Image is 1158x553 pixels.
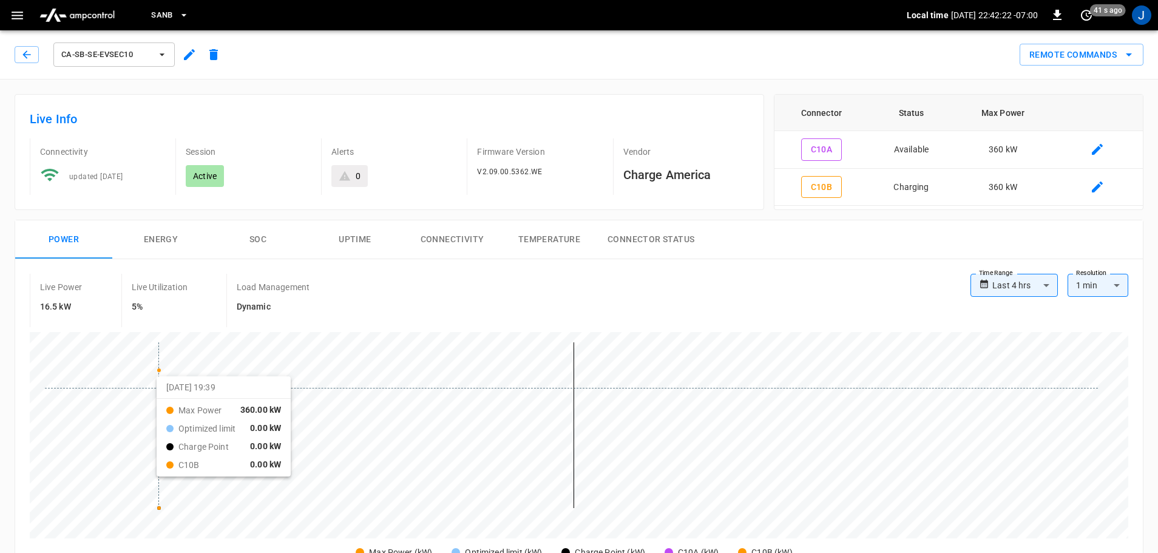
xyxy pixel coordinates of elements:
span: V2.09.00.5362.WE [477,168,542,176]
th: Status [868,95,954,131]
label: Resolution [1076,268,1106,278]
div: Last 4 hrs [992,274,1058,297]
span: updated [DATE] [69,172,123,181]
span: 41 s ago [1090,4,1126,16]
button: set refresh interval [1077,5,1096,25]
div: 0 [356,170,361,182]
span: SanB [151,8,173,22]
button: C10A [801,138,842,161]
div: profile-icon [1132,5,1151,25]
p: Load Management [237,281,310,293]
button: Connectivity [404,220,501,259]
button: Temperature [501,220,598,259]
p: Firmware Version [477,146,603,158]
td: Available [868,131,954,169]
button: SanB [146,4,194,27]
label: Time Range [979,268,1013,278]
button: Power [15,220,112,259]
p: [DATE] 22:42:22 -07:00 [951,9,1038,21]
p: Vendor [623,146,749,158]
button: Uptime [306,220,404,259]
td: 360 kW [954,169,1052,206]
h6: 16.5 kW [40,300,83,314]
button: SOC [209,220,306,259]
img: ampcontrol.io logo [35,4,120,27]
button: Connector Status [598,220,704,259]
h6: Charge America [623,165,749,185]
p: Connectivity [40,146,166,158]
span: ca-sb-se-evseC10 [61,48,151,62]
div: 1 min [1068,274,1128,297]
table: connector table [774,95,1143,206]
p: Local time [907,9,949,21]
button: Remote Commands [1020,44,1143,66]
button: C10B [801,176,842,198]
p: Alerts [331,146,457,158]
button: ca-sb-se-evseC10 [53,42,175,67]
div: remote commands options [1020,44,1143,66]
h6: 5% [132,300,188,314]
button: Energy [112,220,209,259]
p: Live Power [40,281,83,293]
p: Active [193,170,217,182]
th: Connector [774,95,868,131]
td: 360 kW [954,131,1052,169]
h6: Live Info [30,109,749,129]
h6: Dynamic [237,300,310,314]
th: Max Power [954,95,1052,131]
td: Charging [868,169,954,206]
p: Session [186,146,311,158]
p: Live Utilization [132,281,188,293]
